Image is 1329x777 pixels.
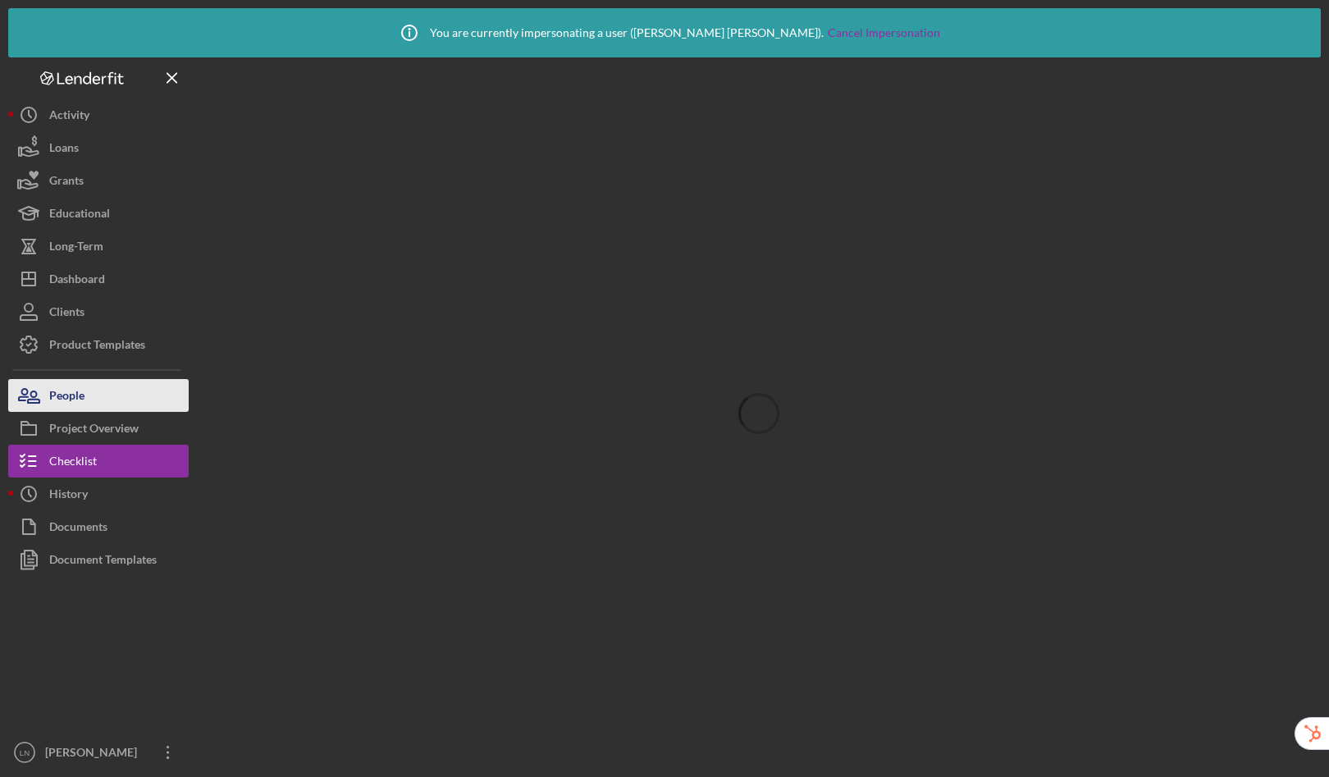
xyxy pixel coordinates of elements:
div: Educational [49,197,110,234]
button: Document Templates [8,543,189,576]
button: Loans [8,131,189,164]
button: Dashboard [8,263,189,295]
button: Long-Term [8,230,189,263]
div: Long-Term [49,230,103,267]
div: Documents [49,510,107,547]
button: Checklist [8,445,189,478]
button: Product Templates [8,328,189,361]
div: Loans [49,131,79,168]
button: People [8,379,189,412]
div: People [49,379,84,416]
div: Product Templates [49,328,145,365]
button: LN[PERSON_NAME] [8,736,189,769]
div: Clients [49,295,84,332]
text: LN [20,748,30,757]
button: Documents [8,510,189,543]
div: Document Templates [49,543,157,580]
div: Project Overview [49,412,139,449]
button: Activity [8,98,189,131]
button: Educational [8,197,189,230]
div: Activity [49,98,89,135]
button: Clients [8,295,189,328]
div: Checklist [49,445,97,482]
div: Dashboard [49,263,105,299]
div: [PERSON_NAME] [41,736,148,773]
button: Project Overview [8,412,189,445]
div: Grants [49,164,84,201]
button: History [8,478,189,510]
div: History [49,478,88,514]
button: Grants [8,164,189,197]
a: Cancel Impersonation [828,26,940,39]
div: You are currently impersonating a user ( [PERSON_NAME] [PERSON_NAME] ). [389,12,940,53]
